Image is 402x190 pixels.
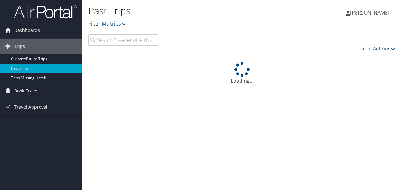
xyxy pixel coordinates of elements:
img: airportal-logo.png [14,4,77,19]
input: Search Traveler or Arrival City [88,34,158,46]
span: [PERSON_NAME] [350,9,389,16]
span: Travel Approval [14,99,47,115]
h1: Past Trips [88,4,293,17]
div: Loading... [88,62,396,85]
span: Trips [14,39,25,54]
a: My trips [102,20,126,27]
a: Table Actions [359,45,396,52]
a: [PERSON_NAME] [346,3,396,22]
p: Filter: [88,20,293,28]
span: Book Travel [14,83,39,99]
span: Dashboards [14,22,40,38]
